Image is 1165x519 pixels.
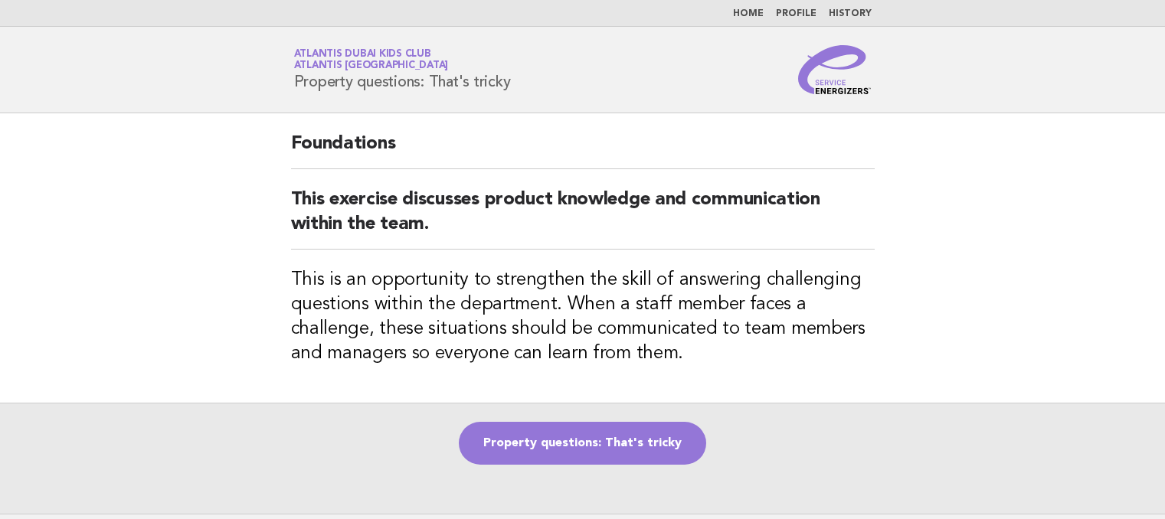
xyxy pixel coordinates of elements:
[294,49,449,70] a: Atlantis Dubai Kids ClubAtlantis [GEOGRAPHIC_DATA]
[291,188,875,250] h2: This exercise discusses product knowledge and communication within the team.
[291,268,875,366] h3: This is an opportunity to strengthen the skill of answering challenging questions within the depa...
[829,9,872,18] a: History
[776,9,816,18] a: Profile
[733,9,764,18] a: Home
[291,132,875,169] h2: Foundations
[459,422,706,465] a: Property questions: That's tricky
[294,61,449,71] span: Atlantis [GEOGRAPHIC_DATA]
[798,45,872,94] img: Service Energizers
[294,50,511,90] h1: Property questions: That's tricky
